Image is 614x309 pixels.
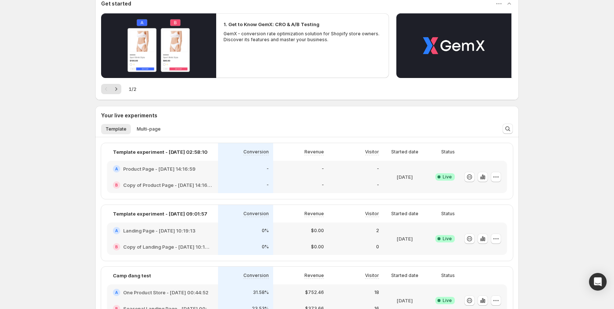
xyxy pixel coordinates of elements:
[377,182,379,188] p: -
[243,149,269,155] p: Conversion
[253,290,269,295] p: 31.58%
[322,166,324,172] p: -
[101,112,157,119] h3: Your live experiments
[397,235,413,242] p: [DATE]
[129,85,136,93] span: 1 / 2
[115,167,118,171] h2: A
[115,290,118,295] h2: A
[365,273,379,278] p: Visitor
[441,273,455,278] p: Status
[391,149,418,155] p: Started date
[443,174,452,180] span: Live
[111,84,121,94] button: Next
[305,290,324,295] p: $752.46
[243,273,269,278] p: Conversion
[115,228,118,233] h2: A
[123,165,196,173] h2: Product Page - [DATE] 14:16:59
[391,211,418,217] p: Started date
[267,166,269,172] p: -
[441,211,455,217] p: Status
[374,290,379,295] p: 18
[267,182,269,188] p: -
[304,211,324,217] p: Revenue
[262,244,269,250] p: 0%
[224,31,382,43] p: GemX - conversion rate optimization solution for Shopify store owners. Discover its features and ...
[123,243,212,251] h2: Copy of Landing Page - [DATE] 10:19:13
[365,211,379,217] p: Visitor
[443,236,452,242] span: Live
[589,273,607,291] div: Open Intercom Messenger
[311,244,324,250] p: $0.00
[113,210,207,217] p: Template experiment - [DATE] 09:01:57
[106,126,126,132] span: Template
[304,273,324,278] p: Revenue
[443,298,452,303] span: Live
[115,245,118,249] h2: B
[123,289,208,296] h2: One Product Store - [DATE] 00:44:52
[224,21,320,28] h2: 1. Get to Know GemX: CRO & A/B Testing
[322,182,324,188] p: -
[101,13,216,78] button: Play video
[397,297,413,304] p: [DATE]
[137,126,161,132] span: Multi-page
[304,149,324,155] p: Revenue
[262,228,269,234] p: 0%
[396,13,511,78] button: Play video
[115,183,118,187] h2: B
[123,227,196,234] h2: Landing Page - [DATE] 10:19:13
[101,84,121,94] nav: Pagination
[365,149,379,155] p: Visitor
[376,244,379,250] p: 0
[123,181,212,189] h2: Copy of Product Page - [DATE] 14:16:59
[377,166,379,172] p: -
[397,173,413,181] p: [DATE]
[311,228,324,234] p: $0.00
[113,148,207,156] p: Template experiment - [DATE] 02:58:10
[391,273,418,278] p: Started date
[441,149,455,155] p: Status
[376,228,379,234] p: 2
[113,272,151,279] p: Camp đang test
[243,211,269,217] p: Conversion
[503,124,513,134] button: Search and filter results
